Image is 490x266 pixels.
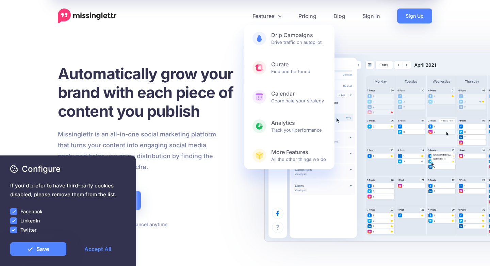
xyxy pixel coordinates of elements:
[354,9,389,23] a: Sign In
[271,32,326,39] b: Drip Campaigns
[20,207,43,215] label: Facebook
[244,54,334,81] a: CurateFind and be found
[271,32,326,45] span: Drive traffic on autopilot
[244,25,334,169] div: Features
[126,220,167,229] li: Cancel anytime
[271,90,326,97] b: Calendar
[20,217,40,225] label: LinkedIn
[20,226,36,234] label: Twitter
[58,64,250,120] h1: Automatically grow your brand with each piece of content you publish
[290,9,325,23] a: Pricing
[10,163,126,175] span: Configure
[10,181,126,199] span: If you'd prefer to have third-party cookies disabled, please remove them from the list.
[244,25,334,52] a: Drip CampaignsDrive traffic on autopilot
[244,142,334,169] a: More FeaturesAll the other things we do
[58,129,216,172] p: Missinglettr is an all-in-one social marketing platform that turns your content into engaging soc...
[244,83,334,111] a: CalendarCoordinate your strategy
[397,9,432,23] a: Sign Up
[271,119,326,127] b: Analytics
[271,149,326,162] span: All the other things we do
[70,242,126,256] a: Accept All
[244,9,290,23] a: Features
[325,9,354,23] a: Blog
[271,61,326,74] span: Find and be found
[58,9,117,23] a: Home
[271,61,326,68] b: Curate
[10,242,66,256] a: Save
[244,113,334,140] a: AnalyticsTrack your performance
[271,90,326,104] span: Coordinate your strategy
[271,119,326,133] span: Track your performance
[271,149,326,156] b: More Features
